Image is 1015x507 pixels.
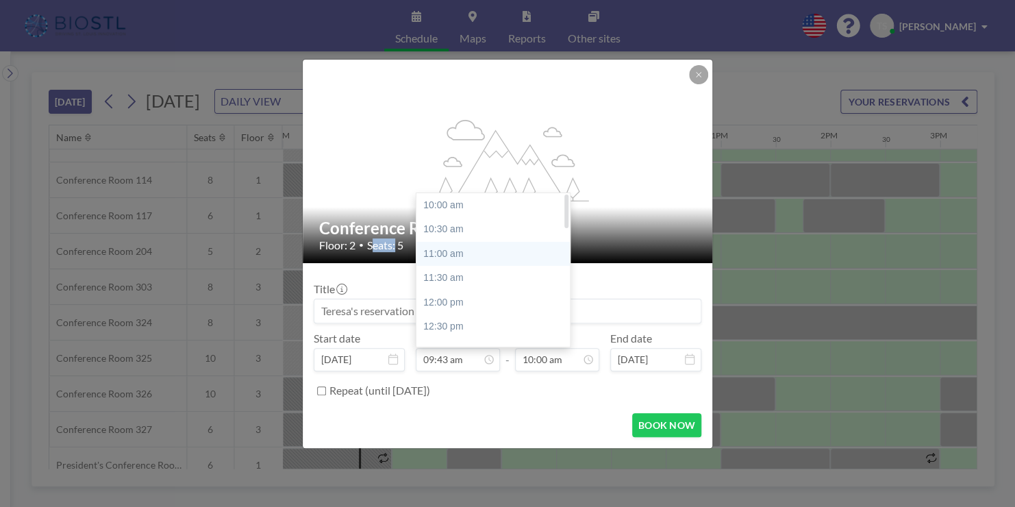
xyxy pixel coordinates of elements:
[632,413,701,437] button: BOOK NOW
[416,217,577,242] div: 10:30 am
[367,238,403,252] span: Seats: 5
[416,339,577,364] div: 01:00 pm
[329,384,430,397] label: Repeat (until [DATE])
[416,193,577,218] div: 10:00 am
[314,299,701,323] input: Teresa's reservation
[416,242,577,267] div: 11:00 am
[416,290,577,315] div: 12:00 pm
[610,332,652,345] label: End date
[416,314,577,339] div: 12:30 pm
[427,119,589,201] g: flex-grow: 1.2;
[319,238,355,252] span: Floor: 2
[359,240,364,250] span: •
[416,266,577,290] div: 11:30 am
[319,218,697,238] h2: Conference Room 204
[314,332,360,345] label: Start date
[314,282,346,296] label: Title
[505,336,510,367] span: -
